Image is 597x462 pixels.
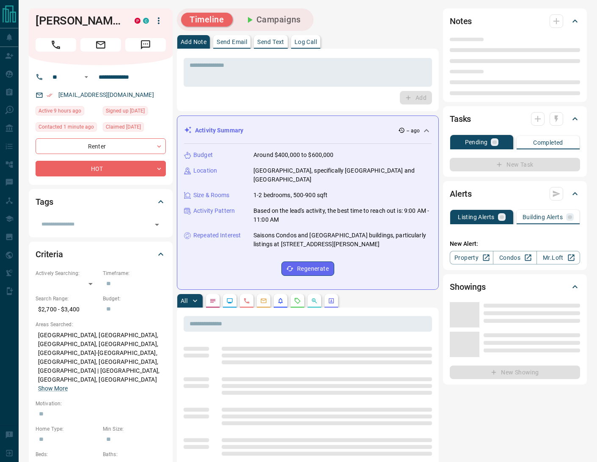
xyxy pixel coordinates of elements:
p: Baths: [103,451,166,458]
h2: Alerts [450,187,472,201]
p: [GEOGRAPHIC_DATA], [GEOGRAPHIC_DATA], [GEOGRAPHIC_DATA], [GEOGRAPHIC_DATA], [GEOGRAPHIC_DATA]-[GE... [36,328,166,396]
p: Search Range: [36,295,99,302]
span: Active 9 hours ago [39,107,81,115]
div: Criteria [36,244,166,264]
p: Budget: [103,295,166,302]
p: Repeated Interest [193,231,241,240]
div: condos.ca [143,18,149,24]
p: Around $400,000 to $600,000 [253,151,334,159]
svg: Emails [260,297,267,304]
div: Tasks [450,109,580,129]
p: Add Note [181,39,206,45]
p: Send Email [217,39,247,45]
p: Min Size: [103,425,166,433]
p: [GEOGRAPHIC_DATA], specifically [GEOGRAPHIC_DATA] and [GEOGRAPHIC_DATA] [253,166,432,184]
p: -- ago [407,127,420,135]
button: Regenerate [281,261,334,276]
svg: Requests [294,297,301,304]
a: Condos [493,251,536,264]
span: Call [36,38,76,52]
svg: Lead Browsing Activity [226,297,233,304]
p: All [181,298,187,304]
button: Campaigns [236,13,309,27]
p: Listing Alerts [458,214,495,220]
p: Actively Searching: [36,269,99,277]
div: HOT [36,161,166,176]
p: Pending [465,139,488,145]
p: Location [193,166,217,175]
p: Activity Summary [195,126,243,135]
svg: Opportunities [311,297,318,304]
p: Size & Rooms [193,191,230,200]
svg: Email Verified [47,92,52,98]
p: Saisons Condos and [GEOGRAPHIC_DATA] buildings, particularly listings at [STREET_ADDRESS][PERSON_... [253,231,432,249]
p: Beds: [36,451,99,458]
svg: Agent Actions [328,297,335,304]
div: Activity Summary-- ago [184,123,432,138]
p: Home Type: [36,425,99,433]
div: Renter [36,138,166,154]
svg: Calls [243,297,250,304]
p: Activity Pattern [193,206,235,215]
div: Notes [450,11,580,31]
button: Open [81,72,91,82]
a: Mr.Loft [536,251,580,264]
h1: [PERSON_NAME] [36,14,122,27]
button: Show More [38,384,68,393]
span: Signed up [DATE] [106,107,145,115]
h2: Tags [36,195,53,209]
h2: Criteria [36,247,63,261]
h2: Showings [450,280,486,294]
p: Areas Searched: [36,321,166,328]
span: Contacted 1 minute ago [39,123,94,131]
p: Building Alerts [523,214,563,220]
div: Showings [450,277,580,297]
div: property.ca [135,18,140,24]
div: Sat Aug 16 2025 [36,106,99,118]
button: Timeline [181,13,233,27]
span: Message [125,38,166,52]
p: Based on the lead's activity, the best time to reach out is: 9:00 AM - 11:00 AM [253,206,432,224]
p: 1-2 bedrooms, 500-900 sqft [253,191,327,200]
p: Motivation: [36,400,166,407]
a: [EMAIL_ADDRESS][DOMAIN_NAME] [58,91,154,98]
div: Tags [36,192,166,212]
div: Mon Mar 28 2022 [103,106,166,118]
h2: Tasks [450,112,471,126]
p: Log Call [294,39,317,45]
span: Claimed [DATE] [106,123,141,131]
div: Tue Mar 29 2022 [103,122,166,134]
svg: Notes [209,297,216,304]
div: Sat Aug 16 2025 [36,122,99,134]
button: Open [151,219,163,231]
p: Send Text [257,39,284,45]
p: $2,700 - $3,400 [36,302,99,316]
h2: Notes [450,14,472,28]
div: Alerts [450,184,580,204]
p: Budget [193,151,213,159]
p: Completed [533,140,563,146]
a: Property [450,251,493,264]
p: Timeframe: [103,269,166,277]
svg: Listing Alerts [277,297,284,304]
p: New Alert: [450,239,580,248]
span: Email [80,38,121,52]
